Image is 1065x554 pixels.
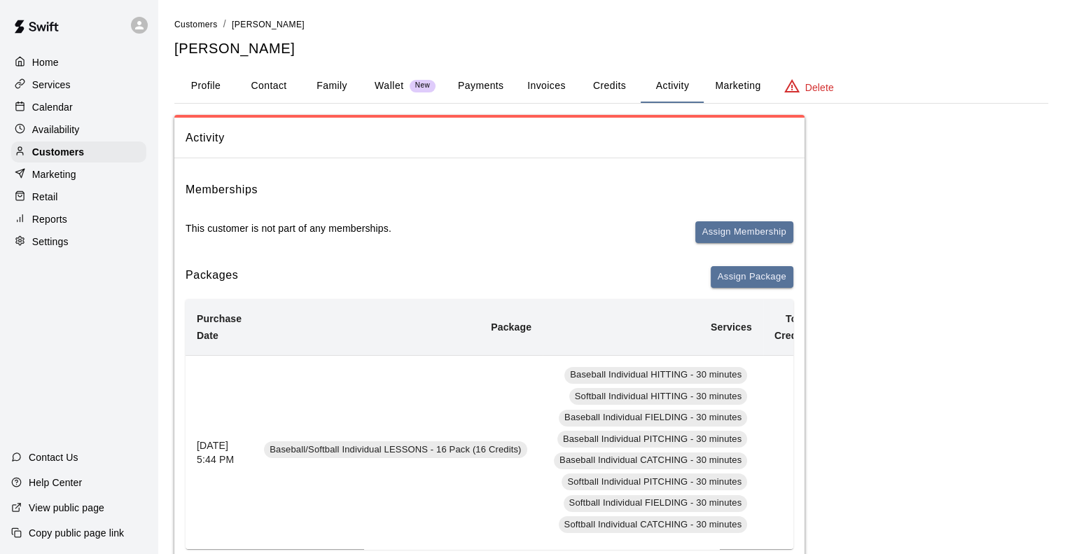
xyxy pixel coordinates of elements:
[232,20,305,29] span: [PERSON_NAME]
[11,97,146,118] a: Calendar
[186,181,258,199] h6: Memberships
[375,78,404,93] p: Wallet
[559,518,748,532] span: Softball Individual CATCHING - 30 minutes
[32,235,69,249] p: Settings
[11,74,146,95] a: Services
[197,313,242,341] b: Purchase Date
[29,450,78,464] p: Contact Us
[805,81,834,95] p: Delete
[569,390,748,403] span: Softball Individual HITTING - 30 minutes
[186,299,1040,549] table: simple table
[32,78,71,92] p: Services
[174,69,1048,103] div: basic tabs example
[554,454,747,467] span: Baseball Individual CATCHING - 30 minutes
[562,476,747,489] span: Softball Individual PITCHING - 30 minutes
[447,69,515,103] button: Payments
[711,266,793,288] button: Assign Package
[515,69,578,103] button: Invoices
[410,81,436,90] span: New
[32,100,73,114] p: Calendar
[11,209,146,230] a: Reports
[186,266,238,288] h6: Packages
[11,164,146,185] a: Marketing
[29,501,104,515] p: View public page
[704,69,772,103] button: Marketing
[11,231,146,252] a: Settings
[32,190,58,204] p: Retail
[29,526,124,540] p: Copy public page link
[559,411,747,424] span: Baseball Individual FIELDING - 30 minutes
[711,321,752,333] b: Services
[578,69,641,103] button: Credits
[564,497,748,510] span: Softball Individual FIELDING - 30 minutes
[557,433,747,446] span: Baseball Individual PITCHING - 30 minutes
[237,69,300,103] button: Contact
[186,221,391,235] p: This customer is not part of any memberships.
[11,141,146,162] a: Customers
[32,167,76,181] p: Marketing
[763,355,820,549] td: 16
[32,55,59,69] p: Home
[300,69,363,103] button: Family
[29,476,82,490] p: Help Center
[174,39,1048,58] h5: [PERSON_NAME]
[223,17,226,32] li: /
[174,17,1048,32] nav: breadcrumb
[695,221,793,243] button: Assign Membership
[32,123,80,137] p: Availability
[32,145,84,159] p: Customers
[174,18,218,29] a: Customers
[32,212,67,226] p: Reports
[774,313,809,341] b: Total Credits
[11,119,146,140] a: Availability
[264,443,527,457] span: Baseball/Softball Individual LESSONS - 16 Pack (16 Credits)
[264,445,531,457] a: Baseball/Softball Individual LESSONS - 16 Pack (16 Credits)
[564,368,747,382] span: Baseball Individual HITTING - 30 minutes
[174,69,237,103] button: Profile
[11,186,146,207] a: Retail
[174,20,218,29] span: Customers
[491,321,531,333] b: Package
[186,355,253,549] th: [DATE] 5:44 PM
[186,129,793,147] span: Activity
[641,69,704,103] button: Activity
[11,52,146,73] a: Home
